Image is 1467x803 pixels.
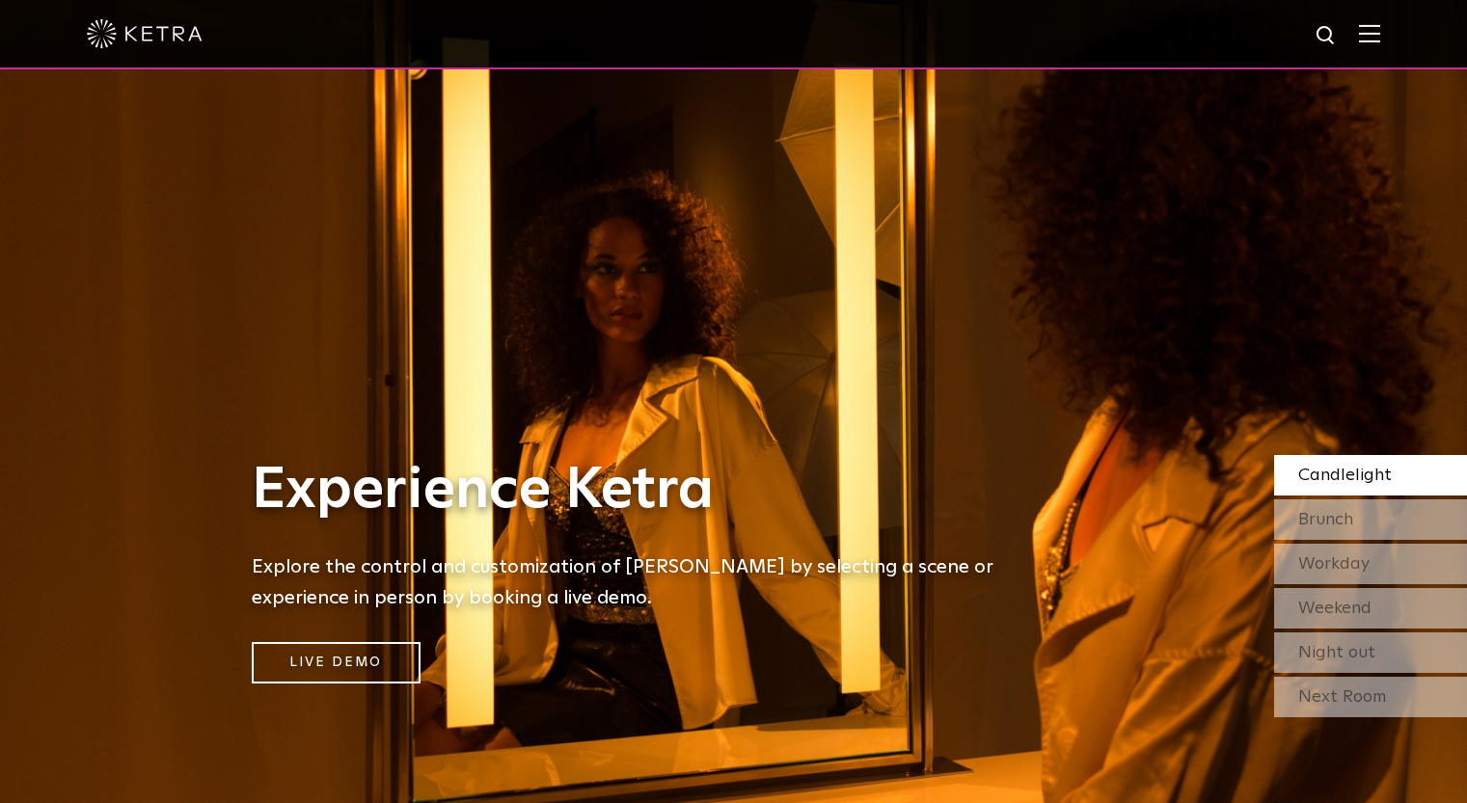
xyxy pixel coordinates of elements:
[1298,644,1375,661] span: Night out
[1298,600,1372,617] span: Weekend
[1298,511,1353,528] span: Brunch
[1359,24,1380,42] img: Hamburger%20Nav.svg
[252,642,421,683] a: Live Demo
[252,459,1023,522] h1: Experience Ketra
[87,19,203,48] img: ketra-logo-2019-white
[1274,677,1467,717] div: Next Room
[1298,555,1370,573] span: Workday
[1315,24,1339,48] img: search icon
[1298,467,1392,484] span: Candlelight
[252,551,1023,613] h5: Explore the control and customization of [PERSON_NAME] by selecting a scene or experience in pers...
